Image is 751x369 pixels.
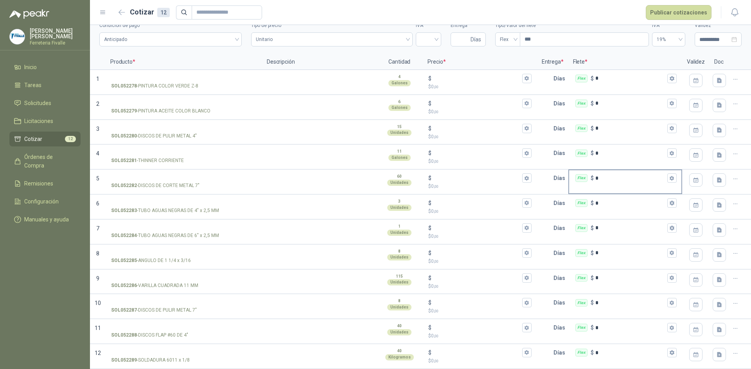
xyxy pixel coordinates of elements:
[387,205,411,211] div: Unidades
[428,298,431,307] p: $
[111,282,198,289] p: - VARILLA CUADRADA 11 MM
[24,117,53,125] span: Licitaciones
[387,130,411,136] div: Unidades
[10,29,25,44] img: Company Logo
[104,34,237,45] span: Anticipado
[431,308,438,314] span: 0
[428,307,531,315] p: $
[428,158,531,165] p: $
[428,149,431,157] p: $
[251,22,413,29] label: Tipo de precio
[385,354,414,360] div: Kilogramos
[595,250,666,256] input: Flex $
[111,357,190,364] p: - SOLDADURA 6011 x 1/8
[595,125,666,131] input: Flex $
[99,22,242,29] label: Condición de pago
[111,126,257,132] input: SOL052280-DISCOS DE PULIR METAL 4"
[553,295,568,310] p: Días
[428,357,531,365] p: $
[387,329,411,335] div: Unidades
[591,74,594,83] p: $
[575,199,588,207] div: Flex
[111,182,137,189] strong: SOL052282
[24,179,53,188] span: Remisiones
[30,28,81,39] p: [PERSON_NAME] [PERSON_NAME]
[667,99,677,108] button: Flex $
[111,257,191,264] p: - ANGULO DE 1 1/4 x 3/16
[433,150,520,156] input: $$0,00
[595,75,666,81] input: Flex $
[397,148,402,155] p: 11
[387,279,411,285] div: Unidades
[111,232,219,239] p: - TUBO AGUAS NEGRAS DE 6" x 2,5 MM
[667,74,677,83] button: Flex $
[433,350,520,356] input: $$0,00
[667,124,677,133] button: Flex $
[96,250,99,257] span: 8
[96,200,99,207] span: 6
[433,175,520,181] input: $$0,00
[388,155,411,161] div: Galones
[431,258,438,264] span: 0
[428,233,531,240] p: $
[423,54,537,70] p: Precio
[398,223,401,230] p: 1
[595,300,666,306] input: Flex $
[428,74,431,83] p: $
[575,224,588,232] div: Flex
[553,71,568,86] p: Días
[9,194,81,209] a: Configuración
[434,334,438,338] span: ,00
[398,99,401,105] p: 6
[9,150,81,173] a: Órdenes de Compra
[431,333,438,339] span: 0
[111,107,137,115] strong: SOL052279
[591,174,594,182] p: $
[553,345,568,360] p: Días
[428,323,431,332] p: $
[111,300,257,306] input: SOL052287-DISCOS DE PULIR METAL 7"
[575,299,588,307] div: Flex
[376,54,423,70] p: Cantidad
[111,282,137,289] strong: SOL052286
[428,332,531,340] p: $
[591,298,594,307] p: $
[667,248,677,258] button: Flex $
[591,348,594,357] p: $
[591,224,594,232] p: $
[522,323,532,332] button: $$0,00
[431,234,438,239] span: 0
[434,359,438,363] span: ,00
[667,323,677,332] button: Flex $
[30,41,81,45] p: Ferreteria Fivalle
[575,150,588,157] div: Flex
[434,85,438,89] span: ,00
[262,54,376,70] p: Descripción
[428,224,431,232] p: $
[111,82,198,90] p: - PINTURA COLOR VERDE Z-8
[398,198,401,205] p: 3
[111,207,137,214] strong: SOL052283
[553,96,568,111] p: Días
[428,183,531,190] p: $
[657,34,681,45] span: 19%
[434,135,438,139] span: ,00
[667,298,677,307] button: Flex $
[433,100,520,106] input: $$0,00
[575,274,588,282] div: Flex
[95,300,101,306] span: 10
[433,325,520,331] input: $$0,00
[9,132,81,146] a: Cotizar12
[9,212,81,227] a: Manuales y ayuda
[575,100,588,107] div: Flex
[522,148,532,158] button: $$0,00
[397,124,402,130] p: 15
[595,350,666,356] input: Flex $
[111,207,219,214] p: - TUBO AGUAS NEGRAS DE 4" x 2,5 MM
[433,300,520,306] input: $$0,00
[553,170,568,186] p: Días
[431,109,438,114] span: 0
[553,220,568,236] p: Días
[24,197,59,206] span: Configuración
[96,275,99,282] span: 9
